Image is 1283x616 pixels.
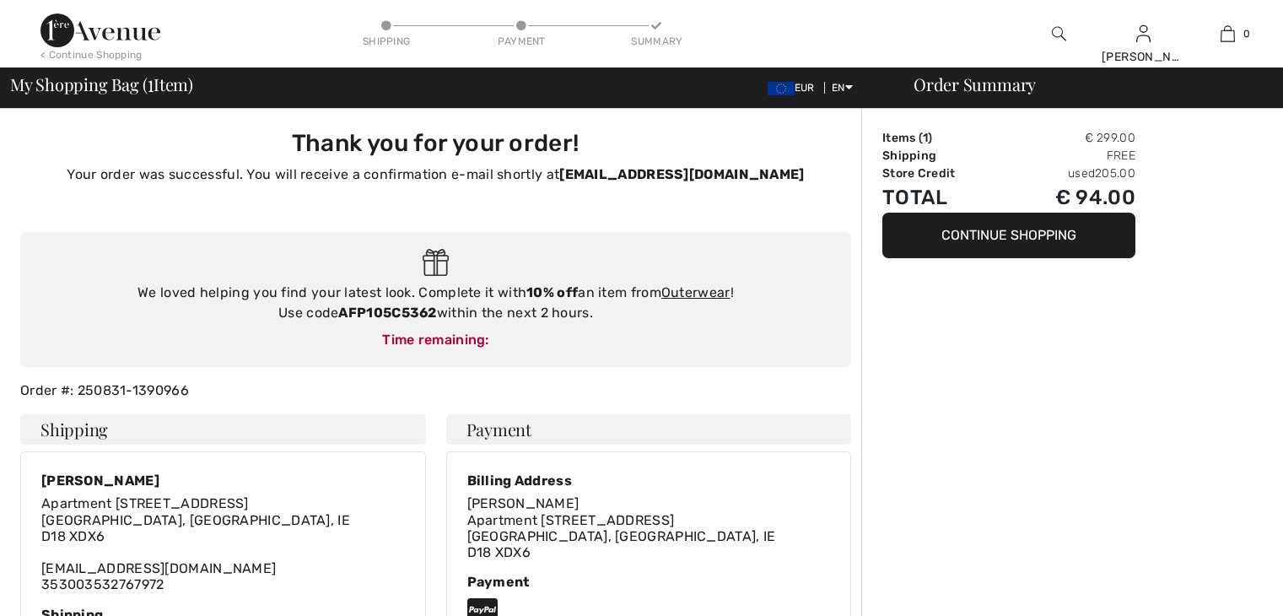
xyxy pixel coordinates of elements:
[882,182,1003,213] td: Total
[446,414,852,445] h4: Payment
[893,76,1273,93] div: Order Summary
[768,82,795,95] img: Euro
[30,165,841,185] p: Your order was successful. You will receive a confirmation e-mail shortly at
[1052,24,1066,44] img: search the website
[1243,26,1250,41] span: 0
[1003,129,1135,147] td: € 299.00
[467,473,776,489] div: Billing Address
[41,473,350,489] div: [PERSON_NAME]
[10,76,193,93] span: My Shopping Bag ( Item)
[882,213,1135,258] button: Continue Shopping
[10,381,861,401] div: Order #: 250831-1390966
[1186,24,1269,44] a: 0
[1136,24,1151,44] img: My Info
[526,284,578,300] strong: 10% off
[148,72,154,94] span: 1
[37,283,834,323] div: We loved helping you find your latest look. Complete it with an item from ! Use code within the n...
[768,82,822,94] span: EUR
[338,305,436,321] strong: AFP105C5362
[467,495,580,511] span: [PERSON_NAME]
[882,129,1003,147] td: Items ( )
[1003,165,1135,182] td: used
[1003,182,1135,213] td: € 94.00
[832,82,853,94] span: EN
[1221,24,1235,44] img: My Bag
[40,14,160,47] img: 1ère Avenue
[1095,166,1135,181] span: 205.00
[882,165,1003,182] td: Store Credit
[40,47,143,62] div: < Continue Shopping
[559,166,804,182] strong: [EMAIL_ADDRESS][DOMAIN_NAME]
[631,34,682,49] div: Summary
[41,495,350,592] div: [EMAIL_ADDRESS][DOMAIN_NAME] 353003532767972
[1175,565,1266,608] iframe: Opens a widget where you can find more information
[361,34,412,49] div: Shipping
[1136,25,1151,41] a: Sign In
[882,147,1003,165] td: Shipping
[1102,48,1184,66] div: [PERSON_NAME]
[20,414,426,445] h4: Shipping
[30,129,841,158] h3: Thank you for your order!
[37,330,834,350] div: Time remaining:
[41,495,350,543] span: Apartment [STREET_ADDRESS] [GEOGRAPHIC_DATA], [GEOGRAPHIC_DATA], IE D18 XDX6
[467,512,776,560] span: Apartment [STREET_ADDRESS] [GEOGRAPHIC_DATA], [GEOGRAPHIC_DATA], IE D18 XDX6
[423,249,449,277] img: Gift.svg
[661,284,730,300] a: Outerwear
[496,34,547,49] div: Payment
[467,574,831,590] div: Payment
[923,131,928,145] span: 1
[1003,147,1135,165] td: Free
